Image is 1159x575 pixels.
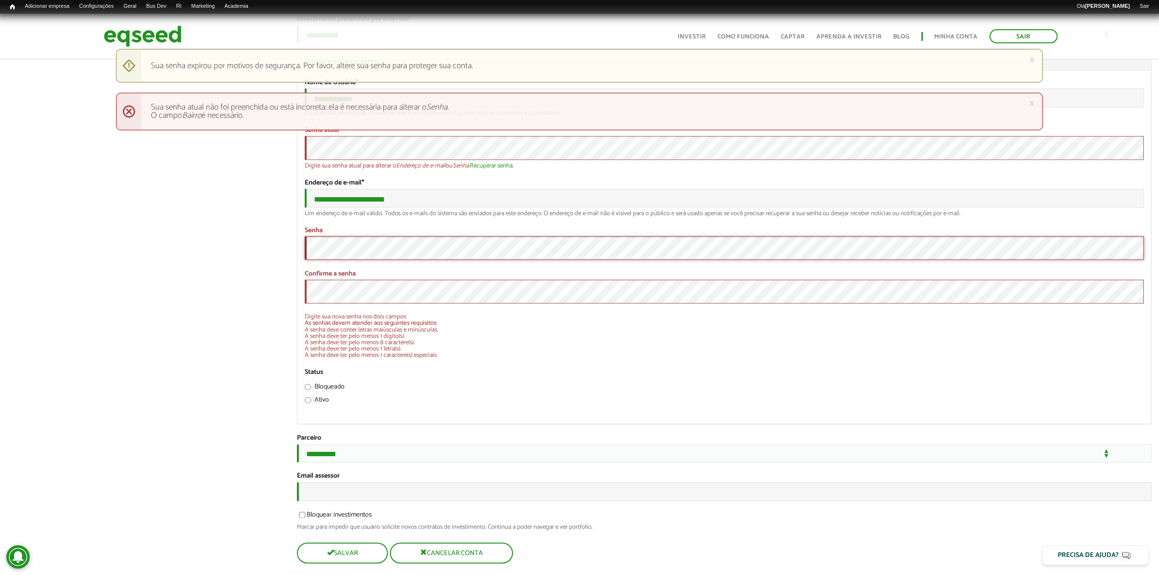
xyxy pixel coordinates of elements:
div: Marcar para impedir que usuário solicite novos contratos de investimento. Continua a poder navega... [297,524,1152,531]
li: O campo é necessário. [151,111,1023,120]
label: Status [305,369,323,376]
div: Um endereço de e-mail válido. Todos os e-mails do sistema são enviados para este endereço. O ende... [305,210,1144,217]
a: Marketing [186,2,220,10]
label: Confirme a senha [305,271,356,278]
li: Sua senha atual não foi preenchida ou está incorreta; ela é necessária para alterar o . [151,103,1023,111]
div: Sua senha expirou por motivos de segurança. Por favor, altere sua senha para proteger sua conta. [116,49,1043,83]
a: Configurações [74,2,119,10]
a: Como funciona [718,34,770,40]
a: × [1029,55,1035,65]
label: Senha [305,227,323,234]
em: Senha [453,161,469,171]
li: A senha deve ter pelo menos 8 caractere(s). [305,339,1144,346]
li: A senha deve ter pelo menos 1 dígito(s). [305,333,1144,339]
li: A senha deve ter pelo menos 1 caractere(s) especiais. [305,352,1144,358]
label: Parceiro [297,435,321,442]
a: RI [171,2,186,10]
a: Minha conta [935,34,978,40]
div: Digite sua nova senha nos dois campos [305,314,1144,358]
label: Endereço de e-mail [305,180,364,186]
button: Cancelar conta [390,543,513,564]
a: Sair [1135,2,1154,10]
a: Sair [990,29,1058,43]
li: A senha deve conter letras maiúsculas e minúsculas. [305,327,1144,333]
a: Início [5,2,20,12]
label: Bloquear investimentos [297,512,372,522]
em: Bairro [182,109,202,122]
input: Bloqueado [305,384,311,390]
a: Aprenda a investir [817,34,882,40]
a: Captar [781,34,805,40]
em: Senha [426,100,447,114]
label: Ativo [305,397,329,407]
em: Endereço de e-mail [396,161,446,171]
a: Geral [118,2,141,10]
label: Email assessor [297,473,340,480]
span: Este campo é obrigatório. [362,177,364,188]
a: × [1029,98,1035,109]
button: Salvar [297,543,388,564]
a: Recuperar senha [470,163,513,169]
a: Adicionar empresa [20,2,74,10]
input: Ativo [305,397,311,404]
span: Início [10,3,15,10]
h3: As senhas devem atender aos seguintes requisitos: [305,320,1144,327]
img: EqSeed [104,23,182,49]
li: A senha deve ter pelo menos 1 letra(s). [305,346,1144,352]
a: Academia [220,2,253,10]
a: Olá[PERSON_NAME] [1072,2,1135,10]
strong: [PERSON_NAME] [1085,3,1130,9]
a: Blog [894,34,910,40]
input: Bloquear investimentos [294,512,311,519]
a: Investir [678,34,706,40]
label: Bloqueado [305,384,345,394]
a: Bus Dev [141,2,171,10]
div: Digite sua senha atual para alterar o ou . . [305,163,1144,169]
